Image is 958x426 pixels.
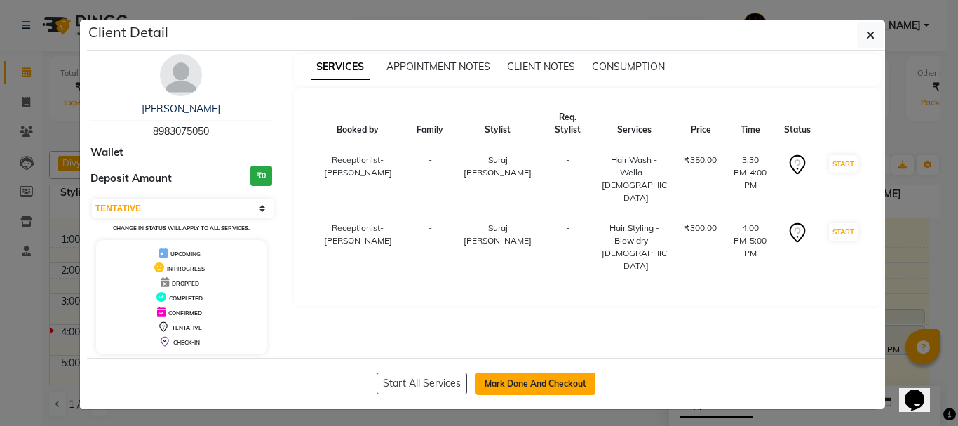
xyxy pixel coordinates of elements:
[311,55,370,80] span: SERVICES
[113,225,250,232] small: Change in status will apply to all services.
[408,213,452,281] td: -
[88,22,168,43] h5: Client Detail
[684,154,717,166] div: ₹350.00
[507,60,575,73] span: CLIENT NOTES
[464,222,532,246] span: Suraj [PERSON_NAME]
[386,60,490,73] span: APPOINTMENT NOTES
[173,339,200,346] span: CHECK-IN
[90,145,123,161] span: Wallet
[725,102,776,145] th: Time
[250,166,272,186] h3: ₹0
[90,171,172,187] span: Deposit Amount
[829,155,858,173] button: START
[676,102,725,145] th: Price
[408,145,452,213] td: -
[377,373,467,394] button: Start All Services
[160,54,202,96] img: avatar
[776,102,819,145] th: Status
[308,145,409,213] td: Receptionist- [PERSON_NAME]
[464,154,532,178] span: Suraj [PERSON_NAME]
[142,102,220,115] a: [PERSON_NAME]
[544,102,592,145] th: Req. Stylist
[408,102,452,145] th: Family
[172,280,199,287] span: DROPPED
[308,213,409,281] td: Receptionist- [PERSON_NAME]
[308,102,409,145] th: Booked by
[725,145,776,213] td: 3:30 PM-4:00 PM
[725,213,776,281] td: 4:00 PM-5:00 PM
[592,60,665,73] span: CONSUMPTION
[475,373,595,395] button: Mark Done And Checkout
[684,222,717,234] div: ₹300.00
[899,370,944,412] iframe: chat widget
[829,223,858,241] button: START
[172,324,202,331] span: TENTATIVE
[600,222,668,272] div: Hair Styling - Blow dry - [DEMOGRAPHIC_DATA]
[153,125,209,138] span: 8983075050
[169,295,203,302] span: COMPLETED
[592,102,676,145] th: Services
[600,154,668,204] div: Hair Wash - Wella - [DEMOGRAPHIC_DATA]
[170,251,201,258] span: UPCOMING
[544,213,592,281] td: -
[168,309,202,317] span: CONFIRMED
[544,145,592,213] td: -
[452,102,543,145] th: Stylist
[167,265,205,272] span: IN PROGRESS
